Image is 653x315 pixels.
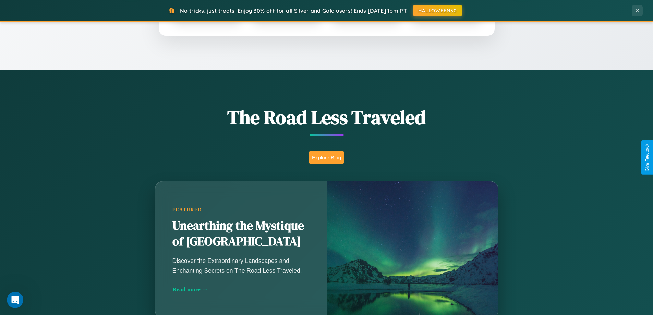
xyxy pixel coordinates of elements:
div: Featured [172,207,310,213]
h2: Unearthing the Mystique of [GEOGRAPHIC_DATA] [172,218,310,250]
h1: The Road Less Traveled [121,104,532,131]
button: Explore Blog [309,151,344,164]
iframe: Intercom live chat [7,292,23,308]
p: Discover the Extraordinary Landscapes and Enchanting Secrets on The Road Less Traveled. [172,256,310,275]
span: No tricks, just treats! Enjoy 30% off for all Silver and Gold users! Ends [DATE] 1pm PT. [180,7,408,14]
div: Give Feedback [645,144,650,171]
div: Read more → [172,286,310,293]
button: HALLOWEEN30 [413,5,462,16]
